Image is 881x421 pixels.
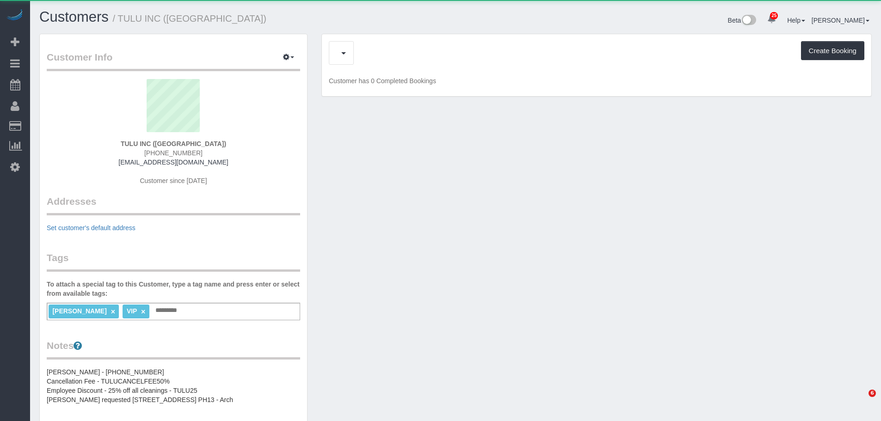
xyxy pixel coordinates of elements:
[47,251,300,272] legend: Tags
[741,15,756,27] img: New interface
[728,17,757,24] a: Beta
[763,9,781,30] a: 25
[869,390,876,397] span: 6
[111,308,115,316] a: ×
[47,280,300,298] label: To attach a special tag to this Customer, type a tag name and press enter or select from availabl...
[850,390,872,412] iframe: Intercom live chat
[52,307,106,315] span: [PERSON_NAME]
[39,9,109,25] a: Customers
[141,308,145,316] a: ×
[6,9,24,22] img: Automaid Logo
[113,13,266,24] small: / TULU INC ([GEOGRAPHIC_DATA])
[770,12,778,19] span: 25
[118,159,228,166] a: [EMAIL_ADDRESS][DOMAIN_NAME]
[140,177,207,184] span: Customer since [DATE]
[144,149,203,157] span: [PHONE_NUMBER]
[47,339,300,360] legend: Notes
[47,50,300,71] legend: Customer Info
[329,76,864,85] p: Customer has 0 Completed Bookings
[801,41,864,61] button: Create Booking
[121,140,226,147] strong: TULU INC ([GEOGRAPHIC_DATA])
[47,367,300,404] pre: [PERSON_NAME] - [PHONE_NUMBER] Cancellation Fee - TULUCANCELFEE50% Employee Discount - 25% off al...
[47,224,136,232] a: Set customer's default address
[812,17,869,24] a: [PERSON_NAME]
[127,307,137,315] span: VIP
[787,17,805,24] a: Help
